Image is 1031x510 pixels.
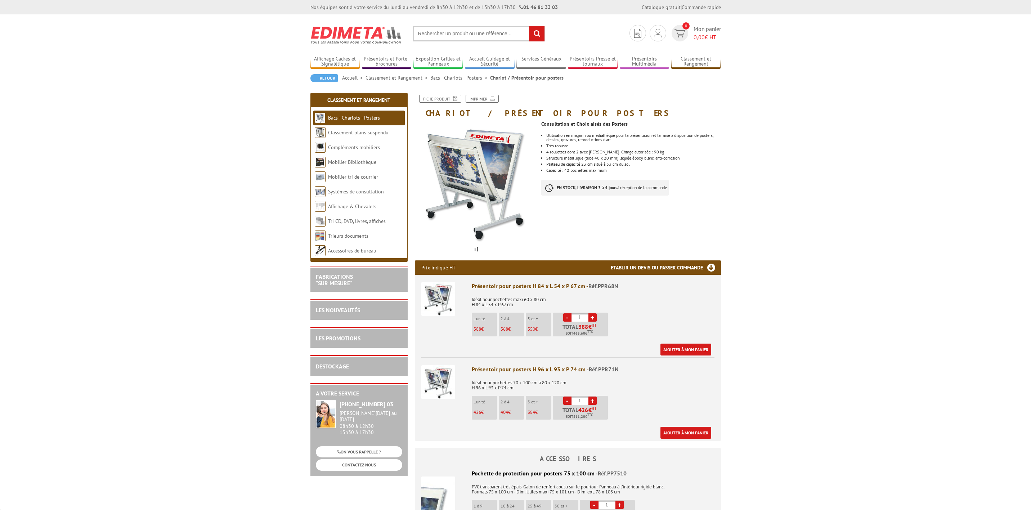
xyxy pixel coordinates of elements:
a: Fiche produit [419,95,461,103]
p: Idéal pour pochettes 70 x 100 cm à 80 x 120 cm H 96 x L 93 x P 74 cm [472,375,714,390]
a: - [563,313,571,322]
p: € [474,410,497,415]
a: - [563,397,571,405]
p: Total [555,407,608,420]
input: rechercher [529,26,544,41]
li: Plateau de capacité 23 cm situé à 33 cm du sol [546,162,721,166]
span: € [588,324,592,330]
p: € [528,327,551,332]
a: Catalogue gratuit [642,4,681,10]
img: Présentoir pour posters H 96 x L 93 x P 74 cm [421,365,455,399]
p: Idéal pour pochettes maxi 60 x 80 cm H 84 x L 54 x P 67 cm [472,292,714,307]
p: 5 et + [528,316,551,321]
img: devis rapide [634,29,641,38]
p: Total [555,324,608,336]
a: Classement et Rangement [366,75,430,81]
img: Affichage & Chevalets [315,201,326,212]
a: Classement et Rangement [671,56,721,68]
a: Ajouter à mon panier [660,344,711,355]
p: 50 et + [555,504,578,509]
strong: Consultation et Choix aisés des Posters [541,121,628,127]
span: 388 [578,324,588,330]
p: 10 à 24 [501,504,524,509]
img: widget-service.jpg [316,400,336,428]
span: Soit € [566,414,593,420]
div: Nos équipes sont à votre service du lundi au vendredi de 8h30 à 12h30 et de 13h30 à 17h30 [310,4,558,11]
a: Services Généraux [516,56,566,68]
a: Accueil Guidage et Sécurité [465,56,515,68]
p: PVC transparent très épais. Galon de renfort cousu sur le pourtour. Panneau à l’intérieur rigide ... [421,479,714,495]
p: 2 à 4 [501,399,524,404]
a: Classement et Rangement [327,97,390,103]
span: € HT [694,33,721,41]
img: Systèmes de consultation [315,186,326,197]
span: Mon panier [694,25,721,41]
p: L'unité [474,399,497,404]
div: Présentoir pour posters H 84 x L 54 x P 67 cm - [472,282,714,290]
div: Présentoir pour posters H 96 x L 93 x P 74 cm - [472,365,714,373]
span: Réf.PPR71N [589,366,619,373]
span: 465,60 [573,331,585,336]
a: Mobilier tri de courrier [328,174,378,180]
sup: HT [592,323,596,328]
span: 0 [682,22,690,30]
sup: TTC [587,330,593,334]
a: Accueil [342,75,366,81]
a: LES NOUVEAUTÉS [316,307,360,314]
a: Bacs - Chariots - Posters [430,75,490,81]
a: Exposition Grilles et Panneaux [413,56,463,68]
a: - [590,501,599,509]
a: Trieurs documents [328,233,368,239]
p: 25 à 49 [528,504,551,509]
a: FABRICATIONS"Sur Mesure" [316,273,353,287]
img: Bacs - Chariots - Posters [315,112,326,123]
span: 350 [528,326,535,332]
li: 4 roulettes dont 2 avec [PERSON_NAME]. Charge autorisée : 90 kg [546,150,721,154]
li: Capacité : 42 pochettes maximum [546,168,721,173]
h3: Etablir un devis ou passer commande [611,260,721,275]
a: Présentoirs Multimédia [620,56,669,68]
h2: A votre service [316,390,402,397]
img: Présentoir pour posters H 84 x L 54 x P 67 cm [421,282,455,316]
span: 368 [501,326,508,332]
div: [PERSON_NAME][DATE] au [DATE] [340,410,402,422]
a: LES PROMOTIONS [316,335,360,342]
p: à réception de la commande [541,180,669,196]
img: Classement plans suspendu [315,127,326,138]
div: | [642,4,721,11]
span: 426 [578,407,588,413]
a: Mobilier Bibliothèque [328,159,376,165]
p: € [474,327,497,332]
sup: TTC [587,413,593,417]
img: Mobilier tri de courrier [315,171,326,182]
img: devis rapide [674,29,685,37]
strong: [PHONE_NUMBER] 03 [340,401,393,408]
a: Commande rapide [682,4,721,10]
li: Chariot / Présentoir pour posters [490,74,564,81]
p: L'unité [474,316,497,321]
a: DESTOCKAGE [316,363,349,370]
img: Trieurs documents [315,231,326,241]
img: Compléments mobiliers [315,142,326,153]
span: 511,20 [573,414,585,420]
sup: HT [592,406,596,411]
span: 384 [528,409,535,415]
div: Pochette de protection pour posters 75 x 100 cm - [421,469,714,478]
p: € [501,327,524,332]
span: Réf.PP7510 [598,470,627,477]
a: ON VOUS RAPPELLE ? [316,446,402,457]
a: Présentoirs Presse et Journaux [568,56,618,68]
strong: 01 46 81 33 03 [519,4,558,10]
img: Tri CD, DVD, livres, affiches [315,216,326,227]
span: 388 [474,326,481,332]
span: 404 [501,409,508,415]
a: Classement plans suspendu [328,129,389,136]
img: Accessoires de bureau [315,245,326,256]
p: € [501,410,524,415]
h4: ACCESSOIRES [415,455,721,462]
span: 0,00 [694,33,705,41]
a: devis rapide 0 Mon panier 0,00€ HT [670,25,721,41]
div: 08h30 à 12h30 13h30 à 17h30 [340,410,402,435]
span: Réf.PPR68N [588,282,618,290]
img: Edimeta [310,22,402,48]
